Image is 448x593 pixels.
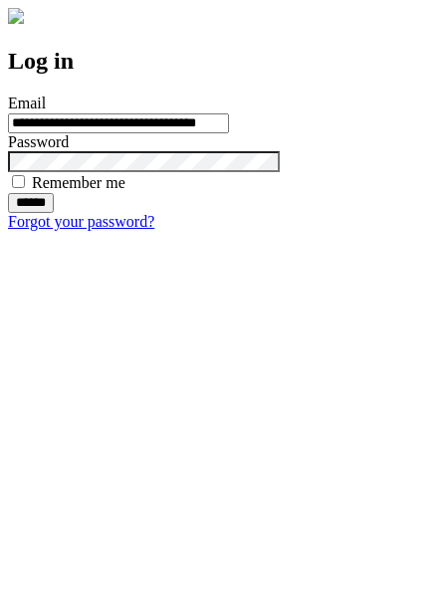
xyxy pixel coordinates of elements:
[8,95,46,111] label: Email
[8,8,24,24] img: logo-4e3dc11c47720685a147b03b5a06dd966a58ff35d612b21f08c02c0306f2b779.png
[8,48,440,75] h2: Log in
[8,213,154,230] a: Forgot your password?
[8,133,69,150] label: Password
[32,174,125,191] label: Remember me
